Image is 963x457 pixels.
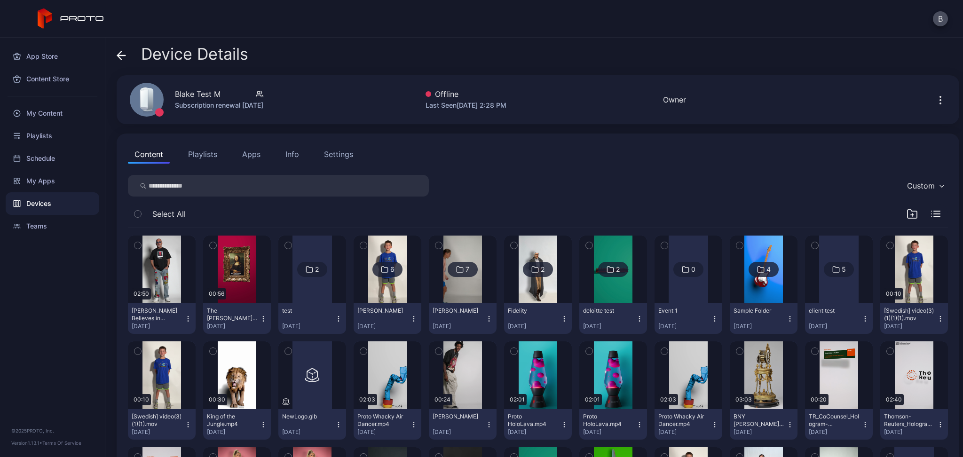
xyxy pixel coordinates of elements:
a: Content Store [6,68,99,90]
div: [DATE] [884,428,937,436]
button: Proto Whacky Air Dancer.mp4[DATE] [655,409,722,440]
div: [DATE] [282,323,335,330]
div: 2 [541,265,545,274]
div: 4 [766,265,771,274]
a: App Store [6,45,99,68]
div: Blake Test M [175,88,221,100]
span: Device Details [141,45,248,63]
div: Info [285,149,299,160]
div: [DATE] [132,428,184,436]
button: [PERSON_NAME][DATE] [429,303,497,334]
div: Proto HoloLava.mp4 [583,413,635,428]
div: deloitte test [583,307,635,315]
a: Playlists [6,125,99,147]
div: Settings [324,149,353,160]
div: 0 [691,265,695,274]
a: My Content [6,102,99,125]
button: Info [279,145,306,164]
button: Event 1[DATE] [655,303,722,334]
div: 6 [390,265,395,274]
div: Owner [663,94,686,105]
div: 7 [466,265,469,274]
a: Terms Of Service [42,440,81,446]
button: Content [128,145,170,164]
div: [DATE] [658,323,711,330]
button: BNY [PERSON_NAME] Clock[DATE] [730,409,797,440]
button: Proto Whacky Air Dancer.mp4[DATE] [354,409,421,440]
div: [DATE] [508,323,560,330]
button: The [PERSON_NAME] [PERSON_NAME].mp4[DATE] [203,303,271,334]
div: [DATE] [282,428,335,436]
div: Reese [433,307,484,315]
div: [DATE] [809,323,861,330]
div: Event 1 [658,307,710,315]
div: [DATE] [433,323,485,330]
button: Playlists [182,145,224,164]
button: test[DATE] [278,303,346,334]
div: [DATE] [508,428,560,436]
span: Select All [152,208,186,220]
div: 2 [315,265,319,274]
div: Fidelity [508,307,560,315]
div: [DATE] [357,428,410,436]
div: Proto Whacky Air Dancer.mp4 [658,413,710,428]
div: [DATE] [809,428,861,436]
div: Sample Folder [734,307,785,315]
button: B [933,11,948,26]
div: Thomson-Reuters_Hologram_01-Mon-11th_V03_9-16_2160x3840_H264_ENG_2025-08-07.mp4 [884,413,936,428]
div: Howie Mandel Believes in Proto.mp4 [132,307,183,322]
div: client test [809,307,860,315]
div: [DATE] [658,428,711,436]
button: client test[DATE] [805,303,873,334]
div: [DATE] [132,323,184,330]
div: [DATE] [583,323,636,330]
button: [PERSON_NAME][DATE] [354,303,421,334]
button: Proto HoloLava.mp4[DATE] [504,409,572,440]
div: 2 [616,265,620,274]
div: Proto Whacky Air Dancer.mp4 [357,413,409,428]
a: Schedule [6,147,99,170]
button: Custom [902,175,948,197]
div: Proto HoloLava.mp4 [508,413,560,428]
button: Sample Folder[DATE] [730,303,797,334]
div: Cole [357,307,409,315]
div: [DATE] [207,428,260,436]
div: NewLogo.glb [282,413,334,420]
div: TR_CoCounsel_Hologram-Mograph_Interstitial-Day1-Monday-2-2pm_v2.mp4 [809,413,860,428]
div: BNY Alexander Hamilton Clock [734,413,785,428]
div: © 2025 PROTO, Inc. [11,427,94,434]
div: Subscription renewal [DATE] [175,100,263,111]
div: [DATE] [583,428,636,436]
button: TR_CoCounsel_Hologram-Mograph_Interstitial-Day1-[DATE]-2-2pm_v2.mp4[DATE] [805,409,873,440]
div: [DATE] [433,428,485,436]
div: [DATE] [734,323,786,330]
div: [DATE] [357,323,410,330]
div: Offline [426,88,506,100]
button: deloitte test[DATE] [579,303,647,334]
a: Devices [6,192,99,215]
div: [DATE] [884,323,937,330]
button: King of the Jungle.mp4[DATE] [203,409,271,440]
button: [PERSON_NAME][DATE] [429,409,497,440]
button: NewLogo.glb[DATE] [278,409,346,440]
span: Version 1.13.1 • [11,440,42,446]
div: [DATE] [207,323,260,330]
div: Custom [907,181,935,190]
div: Last Seen [DATE] 2:28 PM [426,100,506,111]
div: King of the Jungle.mp4 [207,413,259,428]
div: test [282,307,334,315]
button: Thomson-Reuters_Hologram_01-Mon-11th_V03_9-16_2160x3840_H264_ENG_[DATE].mp4[DATE] [880,409,948,440]
button: Proto HoloLava.mp4[DATE] [579,409,647,440]
div: Shareef ONeal [433,413,484,420]
a: My Apps [6,170,99,192]
a: Teams [6,215,99,237]
button: Fidelity[DATE] [504,303,572,334]
div: [Swedish] video(3) (1)(1).mov [132,413,183,428]
button: [Swedish] video(3) (1)(1).mov[DATE] [128,409,196,440]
